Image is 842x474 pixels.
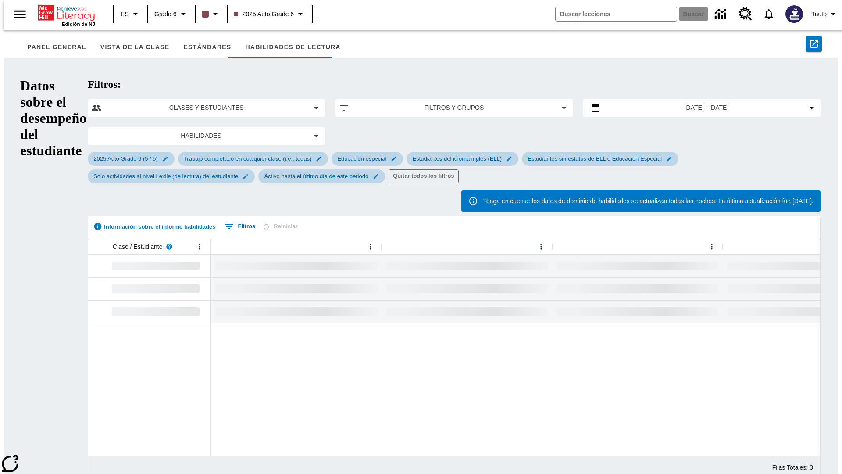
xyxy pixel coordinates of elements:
span: Clases y estudiantes [109,103,304,112]
button: Seleccione el intervalo de fechas opción del menú [587,103,817,113]
span: ES [121,10,129,19]
span: Educación especial [332,155,392,162]
button: Lea más sobre Clase / Estudiante [163,240,176,253]
button: Abrir menú [535,240,548,253]
button: Grado: Grado 6, Elige un grado [151,6,192,22]
button: Mostrar filtros [222,219,257,233]
button: Abrir menú [193,240,206,253]
button: Vista de la clase [93,37,177,58]
span: Estudiantes del idioma inglés (ELL) [407,155,507,162]
button: Exportar a CSV [806,36,822,52]
div: Editar Seleccionado filtro de Estudiantes sin estatus de ELL o Educación Especial elemento de sub... [522,152,678,166]
button: Panel general [20,37,93,58]
span: Estudiantes sin estatus de ELL o Educación Especial [522,155,667,162]
div: Editar Seleccionado filtro de 2025 Auto Grade 6 (5 / 5) elemento de submenú [88,152,175,166]
button: Escoja un nuevo avatar [780,3,808,25]
button: Información sobre el informe habilidades [90,220,219,233]
span: Activo hasta el último día de este periodo [259,173,374,180]
img: Avatar [785,5,803,23]
button: Lenguaje: ES, Selecciona un idioma [117,6,145,22]
a: Notificaciones [757,3,780,25]
span: Habilidades [98,131,304,140]
button: Abrir el menú lateral [7,1,33,27]
div: Portada [38,3,95,27]
button: Abrir menú [364,240,377,253]
button: Seleccione habilidades menu item [91,131,321,141]
a: Centro de información [710,2,734,26]
span: Tauto [812,10,827,19]
span: Clase / Estudiante [113,242,163,251]
button: Seleccione las clases y los estudiantes opción del menú [91,103,321,113]
span: Filtros y grupos [357,103,552,112]
a: Centro de recursos, Se abrirá en una pestaña nueva. [734,2,757,26]
span: Grado 6 [154,10,177,19]
button: Habilidades de lectura [238,37,347,58]
span: 2025 Auto Grade 6 [234,10,294,19]
div: Editar Seleccionado filtro de Trabajo completado en cualquier clase (i.e., todas) elemento de sub... [178,152,328,166]
div: Editar Seleccionado filtro de Solo actividades al nivel Lexile (de lectura) del estudiante elemen... [88,169,255,183]
button: Aplicar filtros opción del menú [339,103,569,113]
input: Buscar campo [556,7,677,21]
div: Editar Seleccionado filtro de Educación especial elemento de submenú [332,152,403,166]
button: El color de la clase es café oscuro. Cambiar el color de la clase. [198,6,224,22]
span: Información sobre el informe habilidades [104,222,215,232]
button: Abrir menú [705,240,718,253]
button: Perfil/Configuración [808,6,842,22]
svg: Collapse Date Range Filter [806,103,817,113]
span: [DATE] - [DATE] [685,103,729,112]
div: Editar Seleccionado filtro de Activo hasta el último día de este periodo elemento de submenú [258,169,385,183]
span: Edición de NJ [62,22,95,27]
div: Filas Totales: 3 [772,463,813,472]
div: Editar Seleccionado filtro de Estudiantes del idioma inglés (ELL) elemento de submenú [407,152,518,166]
h2: Filtros: [88,79,821,90]
h1: Datos sobre el desempeño del estudiante [20,78,86,471]
span: 2025 Auto Grade 6 (5 / 5) [88,155,163,162]
button: Estándares [176,37,238,58]
span: Trabajo completado en cualquier clase (i.e., todas) [178,155,317,162]
span: Solo actividades al nivel Lexile (de lectura) del estudiante [88,173,243,180]
div: Tenga en cuenta: los datos de dominio de habilidades se actualizan todas las noches. La última ac... [483,193,813,209]
button: Clase: 2025 Auto Grade 6, Selecciona una clase [230,6,310,22]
